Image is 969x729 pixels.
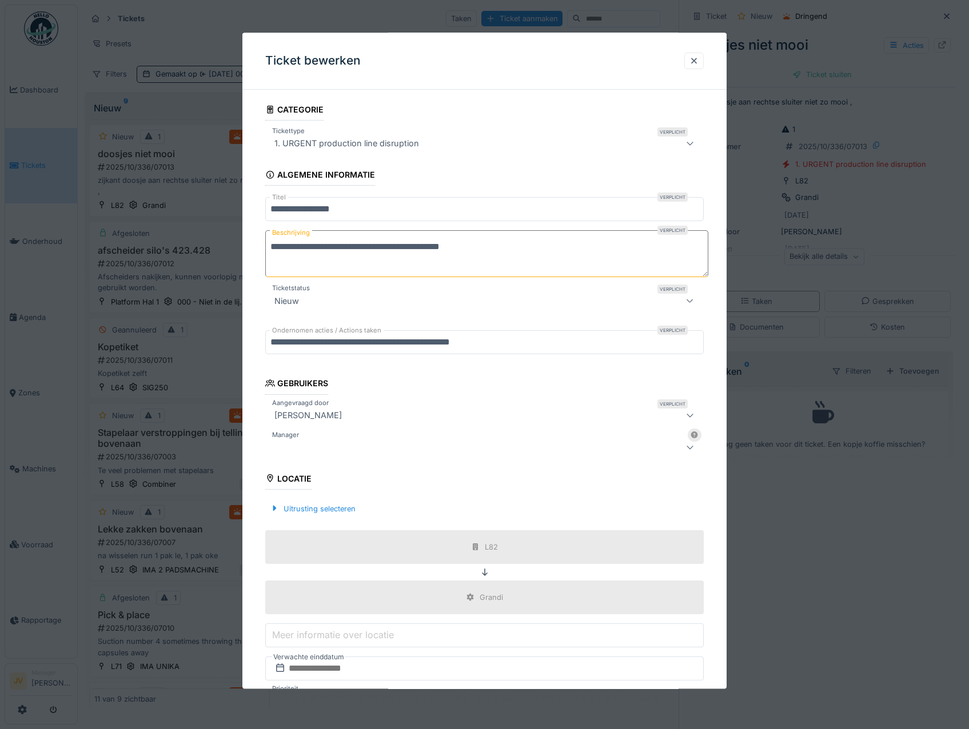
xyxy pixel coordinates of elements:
div: Nieuw [270,294,304,308]
div: Verplicht [657,399,688,408]
label: Aangevraagd door [270,398,331,408]
div: Verplicht [657,193,688,202]
div: [PERSON_NAME] [270,408,346,422]
label: Meer informatie over locatie [270,628,396,642]
div: Algemene informatie [265,167,376,186]
div: Categorie [265,101,324,121]
label: Manager [270,430,301,440]
div: Verplicht [657,285,688,294]
div: Grandi [480,592,503,603]
div: Verplicht [657,226,688,235]
label: Prioriteit [270,684,301,694]
label: Verwachte einddatum [272,651,345,663]
label: Tickettype [270,127,307,137]
div: Locatie [265,470,312,490]
div: 1. URGENT production line disruption [270,137,424,151]
label: Ticketstatus [270,284,312,294]
div: Uitrusting selecteren [265,501,360,516]
h3: Ticket bewerken [265,54,361,68]
div: L82 [485,542,498,552]
label: Beschrijving [270,226,312,241]
div: Gebruikers [265,375,329,395]
div: Verplicht [657,128,688,137]
div: Verplicht [657,326,688,335]
label: Ondernomen acties / Actions taken [270,326,384,336]
label: Titel [270,193,288,203]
